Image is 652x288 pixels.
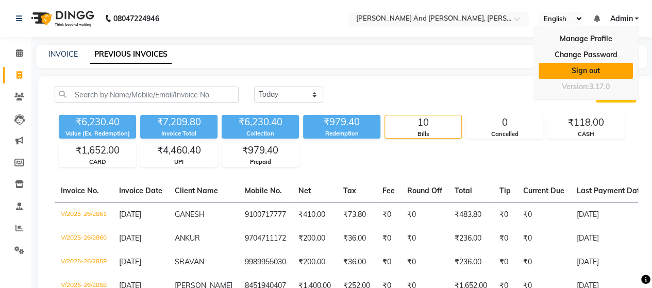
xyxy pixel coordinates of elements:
[493,227,517,250] td: ₹0
[376,250,401,274] td: ₹0
[407,186,442,195] span: Round Off
[385,130,461,139] div: Bills
[119,186,162,195] span: Invoice Date
[337,250,376,274] td: ₹36.00
[292,202,337,227] td: ₹410.00
[222,115,299,129] div: ₹6,230.40
[523,186,564,195] span: Current Due
[493,250,517,274] td: ₹0
[175,257,204,266] span: SRAVAN
[239,202,292,227] td: 9100717777
[539,63,633,79] a: Sign out
[239,227,292,250] td: 9704711172
[610,13,632,24] span: Admin
[343,186,356,195] span: Tax
[466,130,543,139] div: Cancelled
[517,202,571,227] td: ₹0
[401,202,448,227] td: ₹0
[55,202,113,227] td: V/2025-26/2861
[59,158,136,166] div: CARD
[382,186,395,195] span: Fee
[571,227,650,250] td: [DATE]
[401,250,448,274] td: ₹0
[59,115,136,129] div: ₹6,230.40
[571,250,650,274] td: [DATE]
[292,250,337,274] td: ₹200.00
[239,250,292,274] td: 9989955030
[119,233,141,243] span: [DATE]
[548,130,624,139] div: CASH
[59,129,136,138] div: Value (Ex. Redemption)
[539,79,633,94] div: Version:3.17.0
[376,227,401,250] td: ₹0
[141,143,217,158] div: ₹4,460.40
[517,227,571,250] td: ₹0
[61,186,99,195] span: Invoice No.
[175,210,205,219] span: GANESH
[245,186,282,195] span: Mobile No.
[119,257,141,266] span: [DATE]
[337,202,376,227] td: ₹73.80
[303,115,380,129] div: ₹979.40
[448,250,493,274] td: ₹236.00
[48,49,78,59] a: INVOICE
[222,129,299,138] div: Collection
[26,4,97,33] img: logo
[90,45,172,64] a: PREVIOUS INVOICES
[448,227,493,250] td: ₹236.00
[141,158,217,166] div: UPI
[119,210,141,219] span: [DATE]
[222,143,298,158] div: ₹979.40
[55,227,113,250] td: V/2025-26/2860
[571,202,650,227] td: [DATE]
[55,87,239,103] input: Search by Name/Mobile/Email/Invoice No
[385,115,461,130] div: 10
[517,250,571,274] td: ₹0
[539,47,633,63] a: Change Password
[493,202,517,227] td: ₹0
[298,186,311,195] span: Net
[292,227,337,250] td: ₹200.00
[376,202,401,227] td: ₹0
[455,186,472,195] span: Total
[548,115,624,130] div: ₹118.00
[175,233,200,243] span: ANKUR
[577,186,644,195] span: Last Payment Date
[55,250,113,274] td: V/2025-26/2859
[448,202,493,227] td: ₹483.80
[539,31,633,47] a: Manage Profile
[401,227,448,250] td: ₹0
[499,186,511,195] span: Tip
[140,115,218,129] div: ₹7,209.80
[303,129,380,138] div: Redemption
[140,129,218,138] div: Invoice Total
[113,4,159,33] b: 08047224946
[466,115,543,130] div: 0
[337,227,376,250] td: ₹36.00
[59,143,136,158] div: ₹1,652.00
[222,158,298,166] div: Prepaid
[175,186,218,195] span: Client Name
